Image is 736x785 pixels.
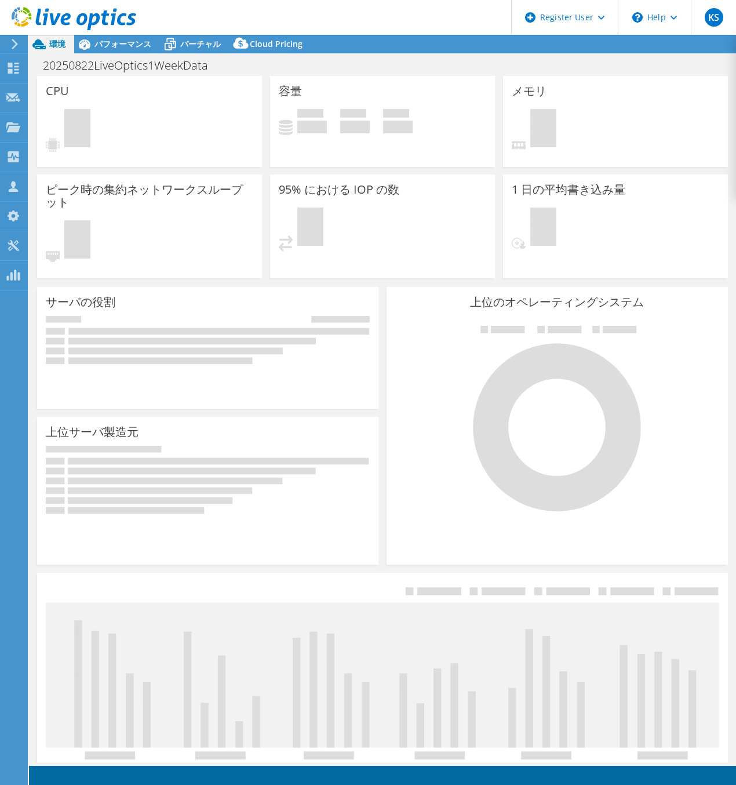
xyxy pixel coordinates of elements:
h3: サーバの役割 [46,296,115,308]
span: 環境 [49,38,65,49]
h4: 0 GiB [383,121,413,133]
h3: CPU [46,85,69,97]
span: 保留中 [297,208,323,249]
span: 保留中 [530,109,556,150]
h3: 95% における IOP の数 [279,183,399,196]
span: 空き [340,109,366,121]
span: パフォーマンス [94,38,151,49]
span: 保留中 [530,208,556,249]
h4: 0 GiB [340,121,370,133]
span: 合計 [383,109,409,121]
h3: メモリ [512,85,546,97]
span: 保留中 [64,220,90,261]
h1: 20250822LiveOptics1WeekData [38,59,226,72]
h3: 上位のオペレーティングシステム [395,296,719,308]
h3: ピーク時の集約ネットワークスループット [46,183,253,209]
span: Cloud Pricing [250,38,303,49]
svg: \n [632,12,643,23]
span: 使用済み [297,109,323,121]
h3: 容量 [279,85,302,97]
h3: 1 日の平均書き込み量 [512,183,625,196]
span: バーチャル [180,38,221,49]
span: 保留中 [64,109,90,150]
h4: 0 GiB [297,121,327,133]
h3: 上位サーバ製造元 [46,426,139,438]
span: KS [705,8,723,27]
